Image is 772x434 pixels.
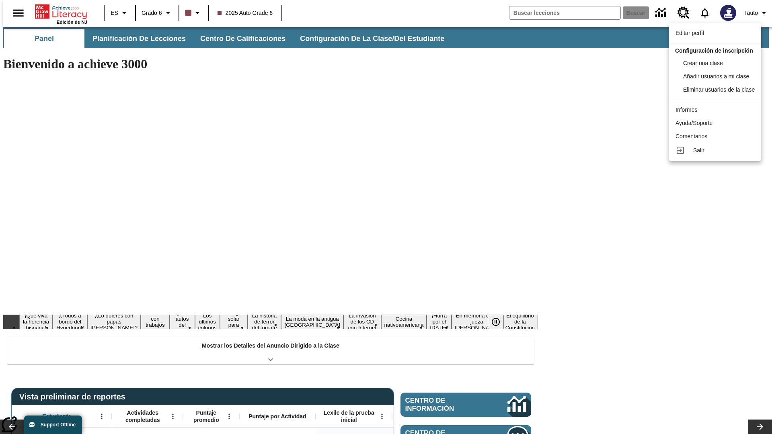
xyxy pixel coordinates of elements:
[675,106,697,113] span: Informes
[683,60,723,66] span: Crear una clase
[675,30,704,36] span: Editar perfil
[683,86,755,93] span: Eliminar usuarios de la clase
[675,133,707,139] span: Comentarios
[675,120,712,126] span: Ayuda/Soporte
[675,47,753,54] span: Configuración de inscripción
[683,73,749,80] span: Añadir usuarios a mi clase
[693,147,704,154] span: Salir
